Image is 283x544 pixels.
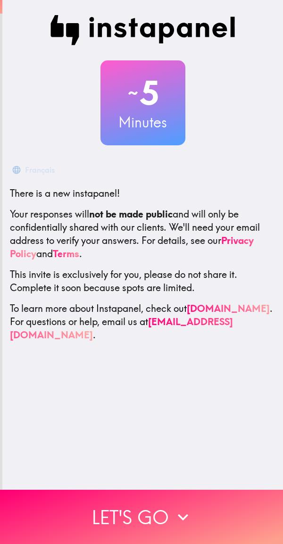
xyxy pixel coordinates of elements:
[50,15,235,45] img: Instapanel
[10,268,275,294] p: This invite is exclusively for you, please do not share it. Complete it soon because spots are li...
[10,302,275,342] p: To learn more about Instapanel, check out . For questions or help, email us at .
[100,74,185,112] h2: 5
[126,79,140,107] span: ~
[10,316,233,341] a: [EMAIL_ADDRESS][DOMAIN_NAME]
[89,208,173,220] b: not be made public
[53,248,79,259] a: Terms
[187,302,270,314] a: [DOMAIN_NAME]
[25,163,55,176] div: Français
[10,208,275,260] p: Your responses will and will only be confidentially shared with our clients. We'll need your emai...
[100,112,185,132] h3: Minutes
[10,187,120,199] span: There is a new instapanel!
[10,234,254,259] a: Privacy Policy
[10,160,58,179] button: Français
